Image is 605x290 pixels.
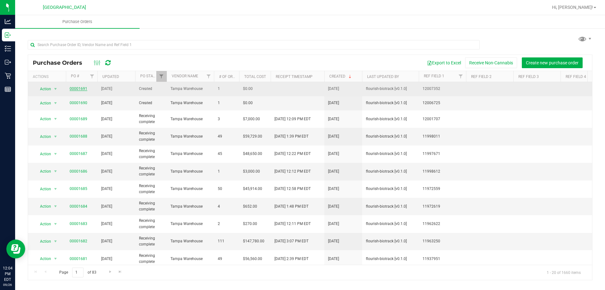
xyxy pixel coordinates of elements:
[70,101,87,105] a: 00001690
[366,86,415,92] span: flourish-biotrack [v0.1.0]
[70,186,87,191] a: 00001685
[328,256,339,262] span: [DATE]
[70,134,87,139] a: 00001688
[218,256,235,262] span: 49
[423,256,462,262] span: 11937951
[566,74,586,79] a: Ref Field 4
[328,151,339,157] span: [DATE]
[243,186,262,192] span: $45,914.00
[52,150,60,158] span: select
[274,186,311,192] span: [DATE] 12:58 PM EDT
[465,57,517,68] button: Receive Non-Cannabis
[139,235,163,247] span: Receiving complete
[243,169,260,175] span: $3,000.00
[70,151,87,156] a: 00001687
[243,133,262,139] span: $59,729.00
[170,204,210,210] span: Tampa Warehouse
[170,256,210,262] span: Tampa Warehouse
[218,204,235,210] span: 4
[218,86,235,92] span: 1
[34,167,51,176] span: Action
[172,74,198,78] a: Vendor Name
[54,268,101,277] span: Page of 83
[274,221,311,227] span: [DATE] 12:11 PM EDT
[70,222,87,226] a: 00001683
[170,169,210,175] span: Tampa Warehouse
[424,74,444,78] a: Ref Field 1
[52,115,60,123] span: select
[101,116,112,122] span: [DATE]
[170,133,210,139] span: Tampa Warehouse
[70,204,87,209] a: 00001684
[6,240,25,258] iframe: Resource center
[43,5,86,10] span: [GEOGRAPHIC_DATA]
[218,186,235,192] span: 50
[366,133,415,139] span: flourish-biotrack [v0.1.0]
[423,100,462,106] span: 12006725
[329,74,353,79] a: Created
[34,185,51,193] span: Action
[101,186,112,192] span: [DATE]
[328,116,339,122] span: [DATE]
[170,221,210,227] span: Tampa Warehouse
[34,150,51,158] span: Action
[139,100,163,106] span: Created
[328,221,339,227] span: [DATE]
[33,59,89,66] span: Purchase Orders
[423,133,462,139] span: 11998011
[243,116,260,122] span: $7,000.00
[70,169,87,174] a: 00001686
[328,100,339,106] span: [DATE]
[328,86,339,92] span: [DATE]
[70,117,87,121] a: 00001689
[52,132,60,141] span: select
[170,186,210,192] span: Tampa Warehouse
[218,133,235,139] span: 49
[101,100,112,106] span: [DATE]
[328,133,339,139] span: [DATE]
[218,169,235,175] span: 1
[170,100,210,106] span: Tampa Warehouse
[274,151,311,157] span: [DATE] 12:22 PM EDT
[34,237,51,246] span: Action
[204,71,214,82] a: Filter
[52,220,60,228] span: select
[274,256,308,262] span: [DATE] 2:39 PM EDT
[34,85,51,93] span: Action
[52,167,60,176] span: select
[542,268,586,277] span: 1 - 20 of 1660 items
[243,221,257,227] span: $270.00
[34,99,51,108] span: Action
[34,220,51,228] span: Action
[243,100,253,106] span: $0.00
[423,86,462,92] span: 12007352
[101,238,112,244] span: [DATE]
[244,74,266,79] a: Total Cost
[139,218,163,230] span: Receiving complete
[3,282,12,287] p: 09/26
[274,116,311,122] span: [DATE] 12:09 PM EDT
[139,130,163,142] span: Receiving complete
[139,253,163,265] span: Receiving complete
[274,204,308,210] span: [DATE] 1:48 PM EDT
[3,265,12,282] p: 12:04 PM EDT
[274,169,311,175] span: [DATE] 12:12 PM EDT
[101,169,112,175] span: [DATE]
[218,116,235,122] span: 3
[106,268,115,276] a: Go to the next page
[34,202,51,211] span: Action
[52,237,60,246] span: select
[243,204,257,210] span: $652.00
[526,60,579,65] span: Create new purchase order
[243,256,262,262] span: $56,560.00
[101,221,112,227] span: [DATE]
[456,71,466,82] a: Filter
[139,113,163,125] span: Receiving complete
[139,183,163,195] span: Receiving complete
[366,186,415,192] span: flourish-biotrack [v0.1.0]
[552,5,593,10] span: Hi, [PERSON_NAME]!
[243,86,253,92] span: $0.00
[423,238,462,244] span: 11963250
[274,238,308,244] span: [DATE] 3:07 PM EDT
[71,74,79,78] a: PO #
